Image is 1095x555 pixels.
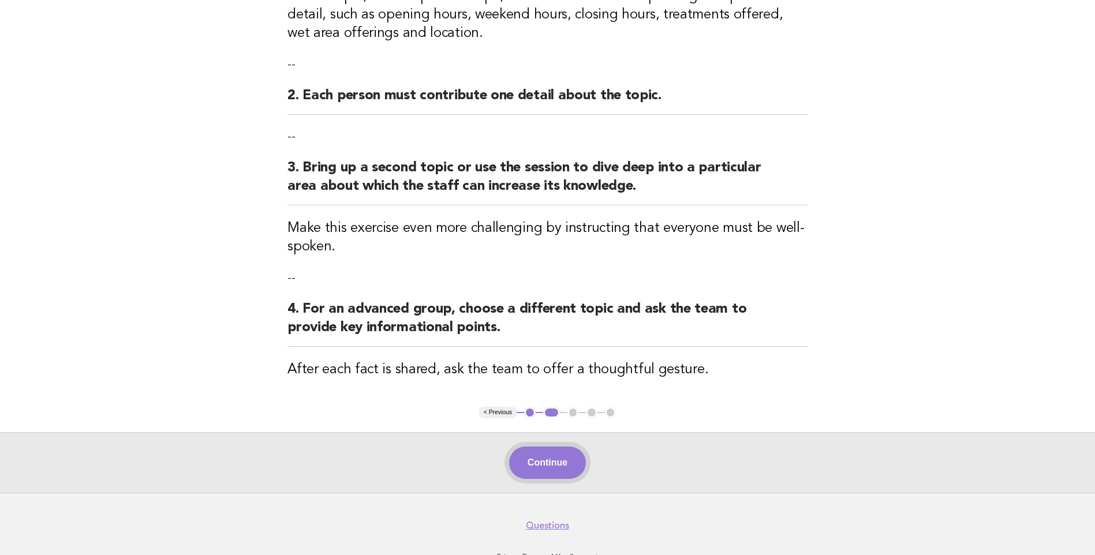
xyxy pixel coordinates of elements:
p: -- [287,129,808,145]
h3: Make this exercise even more challenging by instructing that everyone must be well-spoken. [287,219,808,256]
h2: 2. Each person must contribute one detail about the topic. [287,87,808,115]
button: 1 [524,407,536,418]
a: Questions [526,520,569,531]
h2: 3. Bring up a second topic or use the session to dive deep into a particular area about which the... [287,159,808,205]
button: Continue [509,447,586,479]
h2: 4. For an advanced group, choose a different topic and ask the team to provide key informational ... [287,300,808,347]
button: 2 [543,407,560,418]
h3: After each fact is shared, ask the team to offer a thoughtful gesture. [287,361,808,379]
p: -- [287,270,808,286]
button: < Previous [479,407,517,418]
p: -- [287,57,808,73]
